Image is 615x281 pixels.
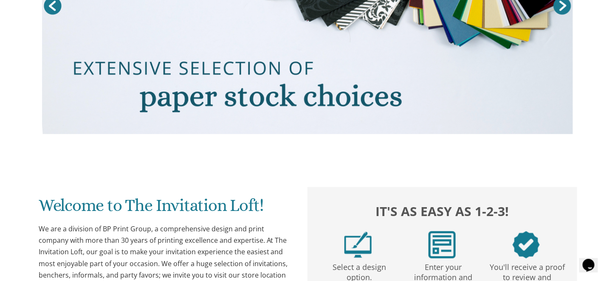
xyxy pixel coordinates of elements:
img: step3.png [513,231,540,259]
img: step1.png [344,231,372,259]
img: step2.png [429,231,456,259]
h1: Welcome to The Invitation Loft! [39,196,291,221]
iframe: chat widget [579,247,607,273]
h2: It's as easy as 1-2-3! [316,202,568,221]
